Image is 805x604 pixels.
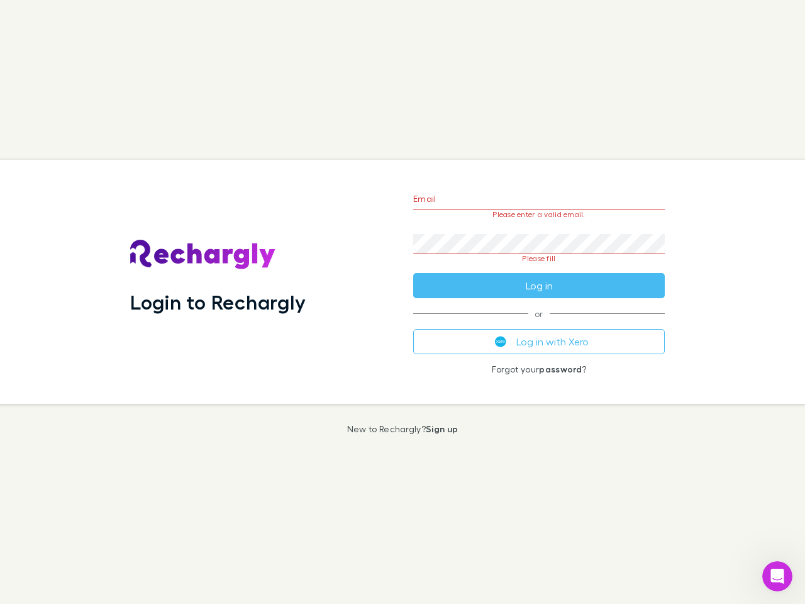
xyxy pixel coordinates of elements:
[347,424,458,434] p: New to Rechargly?
[130,240,276,270] img: Rechargly's Logo
[762,561,792,591] iframe: Intercom live chat
[495,336,506,347] img: Xero's logo
[413,329,665,354] button: Log in with Xero
[413,364,665,374] p: Forgot your ?
[413,273,665,298] button: Log in
[413,313,665,314] span: or
[413,210,665,219] p: Please enter a valid email.
[413,254,665,263] p: Please fill
[130,290,306,314] h1: Login to Rechargly
[426,423,458,434] a: Sign up
[539,364,582,374] a: password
